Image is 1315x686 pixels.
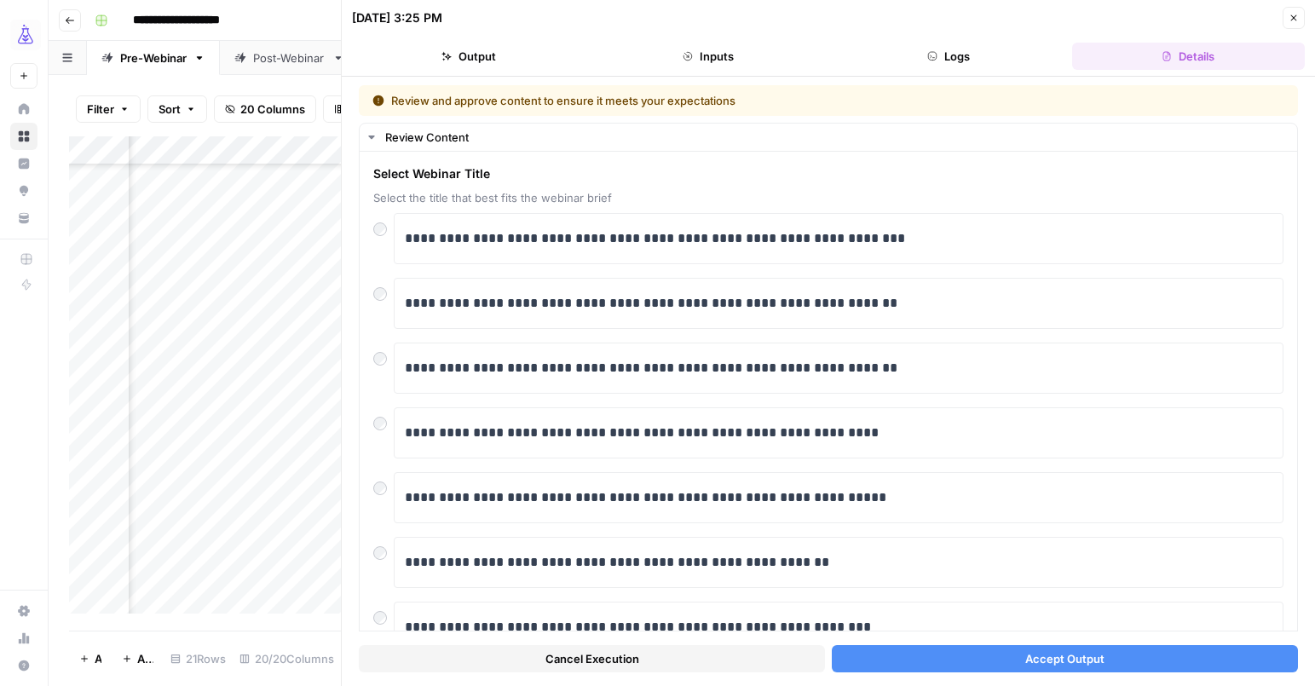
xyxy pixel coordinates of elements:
div: Pre-Webinar [120,49,187,66]
a: Usage [10,625,37,652]
button: Workspace: AirOps Growth [10,14,37,56]
div: Review Content [385,129,1287,146]
div: Review and approve content to ensure it meets your expectations [372,92,1010,109]
div: [DATE] 3:25 PM [352,9,442,26]
a: Insights [10,150,37,177]
div: 20/20 Columns [233,645,341,672]
a: Opportunities [10,177,37,205]
a: Settings [10,597,37,625]
button: Accept Output [832,645,1298,672]
span: Add Row [95,650,101,667]
a: Browse [10,123,37,150]
span: Filter [87,101,114,118]
div: 21 Rows [164,645,233,672]
span: Sort [159,101,181,118]
button: Details [1072,43,1306,70]
a: Your Data [10,205,37,232]
a: Post-Webinar [220,41,359,75]
span: Accept Output [1025,650,1104,667]
span: Add 10 Rows [137,650,153,667]
div: Post-Webinar [253,49,326,66]
button: 20 Columns [214,95,316,123]
button: Sort [147,95,207,123]
button: Output [352,43,585,70]
img: AirOps Growth Logo [10,20,41,50]
button: Cancel Execution [359,645,825,672]
span: 20 Columns [240,101,305,118]
span: Cancel Execution [545,650,639,667]
button: Add 10 Rows [112,645,164,672]
button: Review Content [360,124,1297,151]
a: Home [10,95,37,123]
a: Pre-Webinar [87,41,220,75]
button: Filter [76,95,141,123]
span: Select Webinar Title [373,165,1283,182]
span: Select the title that best fits the webinar brief [373,189,1283,206]
button: Logs [832,43,1065,70]
button: Inputs [592,43,826,70]
button: Help + Support [10,652,37,679]
button: Add Row [69,645,112,672]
